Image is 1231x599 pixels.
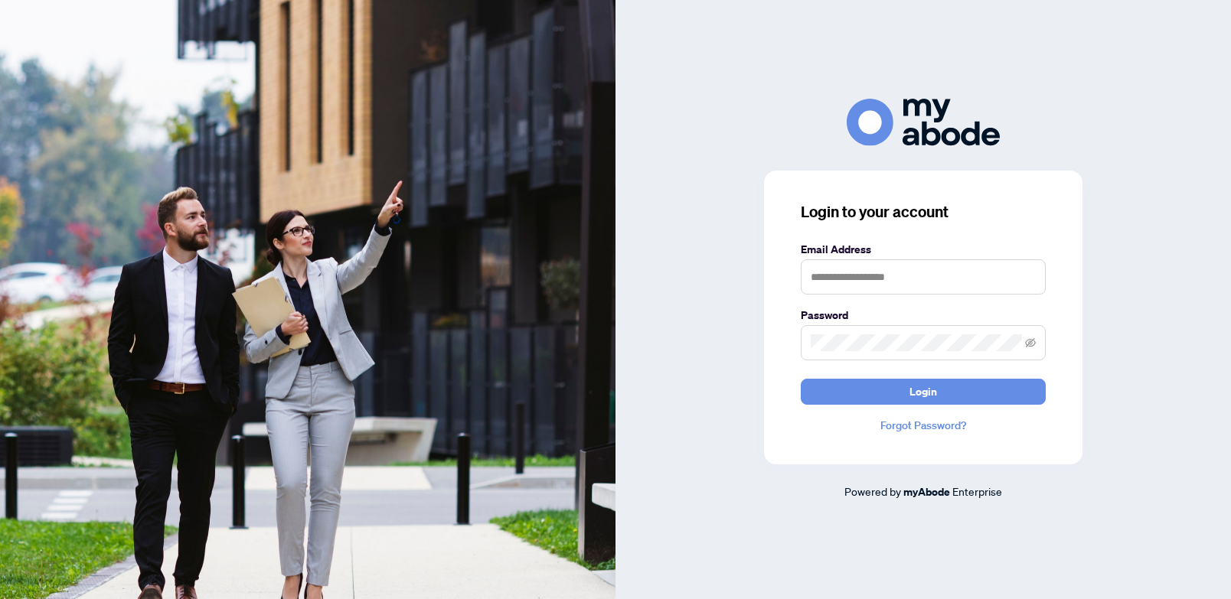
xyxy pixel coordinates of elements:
a: Forgot Password? [801,417,1046,434]
img: ma-logo [847,99,1000,145]
span: Login [909,379,937,404]
span: eye-invisible [1025,337,1036,348]
label: Email Address [801,241,1046,258]
h3: Login to your account [801,201,1046,223]
span: Enterprise [952,484,1002,498]
label: Password [801,307,1046,324]
span: Powered by [844,484,901,498]
a: myAbode [903,483,950,500]
button: Login [801,379,1046,405]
